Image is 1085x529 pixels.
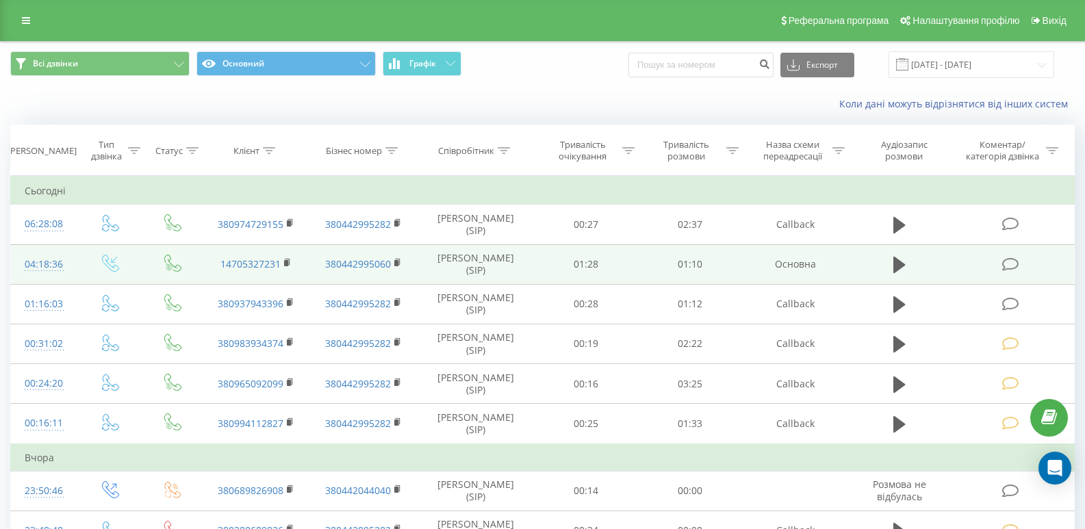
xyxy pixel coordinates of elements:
[534,364,638,404] td: 00:16
[741,244,850,284] td: Основна
[638,244,742,284] td: 01:10
[409,59,436,68] span: Графік
[326,145,382,157] div: Бізнес номер
[873,478,926,503] span: Розмова не відбулась
[418,284,534,324] td: [PERSON_NAME] (SIP)
[418,205,534,244] td: [PERSON_NAME] (SIP)
[638,404,742,444] td: 01:33
[25,370,64,397] div: 00:24:20
[628,53,774,77] input: Пошук за номером
[756,139,829,162] div: Назва схеми переадресації
[418,404,534,444] td: [PERSON_NAME] (SIP)
[418,364,534,404] td: [PERSON_NAME] (SIP)
[1043,15,1067,26] span: Вихід
[741,205,850,244] td: Callback
[650,139,723,162] div: Тривалість розмови
[638,284,742,324] td: 01:12
[418,244,534,284] td: [PERSON_NAME] (SIP)
[233,145,259,157] div: Клієнт
[218,218,283,231] a: 380974729155
[218,417,283,430] a: 380994112827
[780,53,854,77] button: Експорт
[218,484,283,497] a: 380689826908
[534,404,638,444] td: 00:25
[25,410,64,437] div: 00:16:11
[534,324,638,363] td: 00:19
[325,417,391,430] a: 380442995282
[89,139,124,162] div: Тип дзвінка
[218,337,283,350] a: 380983934374
[534,284,638,324] td: 00:28
[638,324,742,363] td: 02:22
[325,484,391,497] a: 380442044040
[962,139,1043,162] div: Коментар/категорія дзвінка
[25,478,64,504] div: 23:50:46
[418,471,534,511] td: [PERSON_NAME] (SIP)
[839,97,1075,110] a: Коли дані можуть відрізнятися вiд інших систем
[638,205,742,244] td: 02:37
[383,51,461,76] button: Графік
[741,404,850,444] td: Callback
[33,58,78,69] span: Всі дзвінки
[546,139,619,162] div: Тривалість очікування
[196,51,376,76] button: Основний
[11,177,1075,205] td: Сьогодні
[325,377,391,390] a: 380442995282
[438,145,494,157] div: Співробітник
[11,444,1075,472] td: Вчора
[862,139,946,162] div: Аудіозапис розмови
[25,331,64,357] div: 00:31:02
[1038,452,1071,485] div: Open Intercom Messenger
[741,324,850,363] td: Callback
[325,297,391,310] a: 380442995282
[418,324,534,363] td: [PERSON_NAME] (SIP)
[155,145,183,157] div: Статус
[325,337,391,350] a: 380442995282
[741,364,850,404] td: Callback
[25,291,64,318] div: 01:16:03
[638,364,742,404] td: 03:25
[25,211,64,237] div: 06:28:08
[912,15,1019,26] span: Налаштування профілю
[10,51,190,76] button: Всі дзвінки
[534,471,638,511] td: 00:14
[789,15,889,26] span: Реферальна програма
[325,218,391,231] a: 380442995282
[534,244,638,284] td: 01:28
[534,205,638,244] td: 00:27
[8,145,77,157] div: [PERSON_NAME]
[25,251,64,278] div: 04:18:36
[325,257,391,270] a: 380442995060
[218,377,283,390] a: 380965092099
[638,471,742,511] td: 00:00
[218,297,283,310] a: 380937943396
[741,284,850,324] td: Callback
[220,257,281,270] a: 14705327231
